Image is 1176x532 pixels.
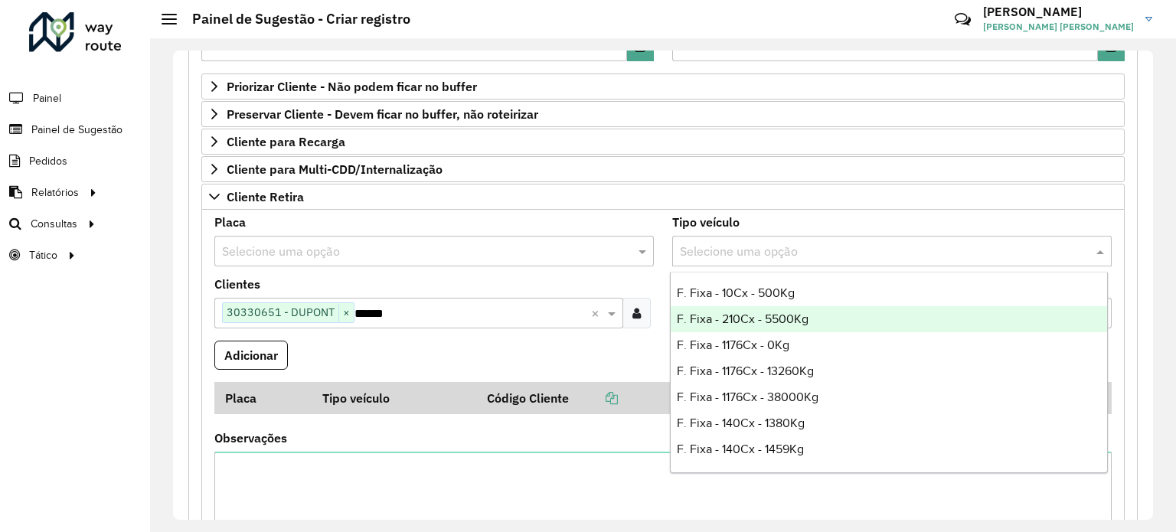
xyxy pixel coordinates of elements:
span: Painel [33,90,61,106]
a: Contato Rápido [946,3,979,36]
span: F. Fixa - 1176Cx - 13260Kg [677,364,814,377]
a: Cliente para Recarga [201,129,1125,155]
span: Cliente para Recarga [227,135,345,148]
label: Observações [214,429,287,447]
span: Painel de Sugestão [31,122,122,138]
th: Tipo veículo [312,382,477,414]
span: F. Fixa - 1176Cx - 0Kg [677,338,789,351]
span: Cliente para Multi-CDD/Internalização [227,163,443,175]
span: F. Fixa - 1176Cx - 38000Kg [677,390,818,403]
span: Consultas [31,216,77,232]
span: F. Fixa - 140Cx - 1459Kg [677,442,804,455]
h2: Painel de Sugestão - Criar registro [177,11,410,28]
ng-dropdown-panel: Options list [670,272,1108,473]
label: Tipo veículo [672,213,740,231]
span: Tático [29,247,57,263]
th: Código Cliente [477,382,760,414]
span: Preservar Cliente - Devem ficar no buffer, não roteirizar [227,108,538,120]
a: Copiar [569,390,618,406]
span: F. Fixa - 210Cx - 5500Kg [677,312,808,325]
label: Placa [214,213,246,231]
span: 30330651 - DUPONT [223,303,338,321]
span: × [338,304,354,322]
th: Placa [214,382,312,414]
span: F. Fixa - 140Cx - 1380Kg [677,416,805,429]
span: Clear all [591,304,604,322]
span: [PERSON_NAME] [PERSON_NAME] [983,20,1134,34]
label: Clientes [214,275,260,293]
a: Cliente Retira [201,184,1125,210]
a: Preservar Cliente - Devem ficar no buffer, não roteirizar [201,101,1125,127]
span: F. Fixa - 10Cx - 500Kg [677,286,795,299]
span: Cliente Retira [227,191,304,203]
a: Cliente para Multi-CDD/Internalização [201,156,1125,182]
h3: [PERSON_NAME] [983,5,1134,19]
button: Adicionar [214,341,288,370]
span: Pedidos [29,153,67,169]
a: Priorizar Cliente - Não podem ficar no buffer [201,73,1125,100]
span: Relatórios [31,184,79,201]
span: Priorizar Cliente - Não podem ficar no buffer [227,80,477,93]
